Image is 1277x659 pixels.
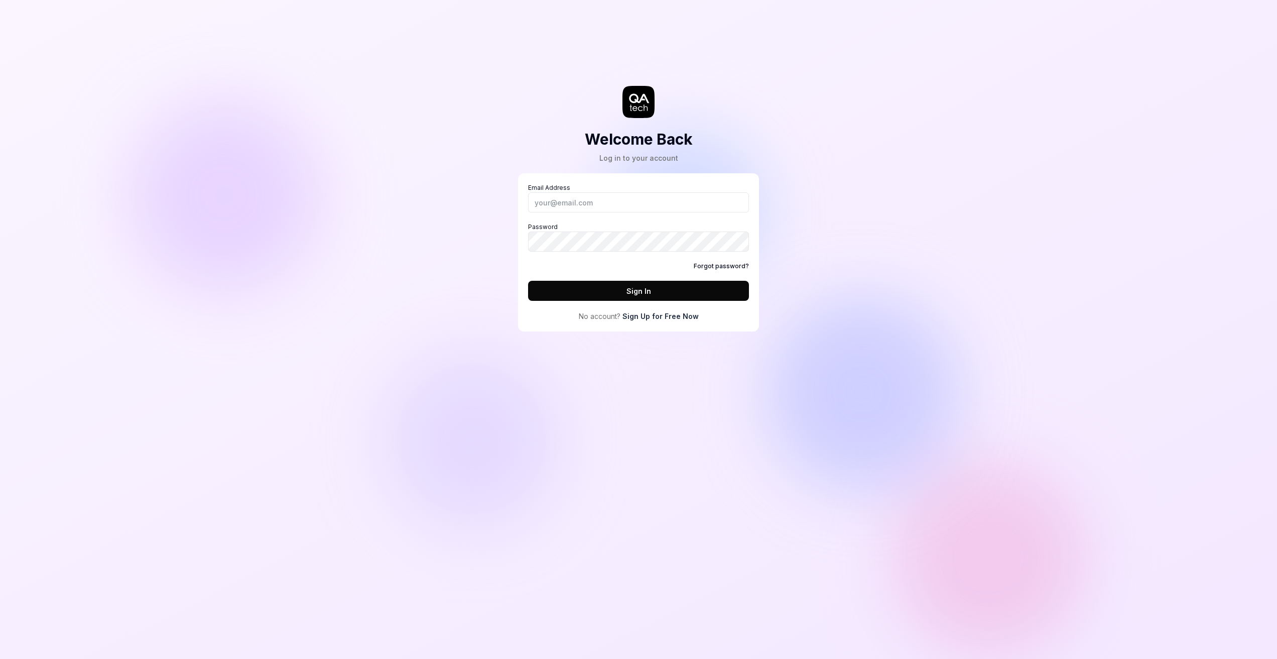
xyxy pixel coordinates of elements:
[585,153,693,163] div: Log in to your account
[694,262,749,271] a: Forgot password?
[579,311,620,321] span: No account?
[528,223,749,252] label: Password
[585,128,693,151] h2: Welcome Back
[528,281,749,301] button: Sign In
[622,311,699,321] a: Sign Up for Free Now
[528,232,749,252] input: Password
[528,183,749,212] label: Email Address
[528,192,749,212] input: Email Address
